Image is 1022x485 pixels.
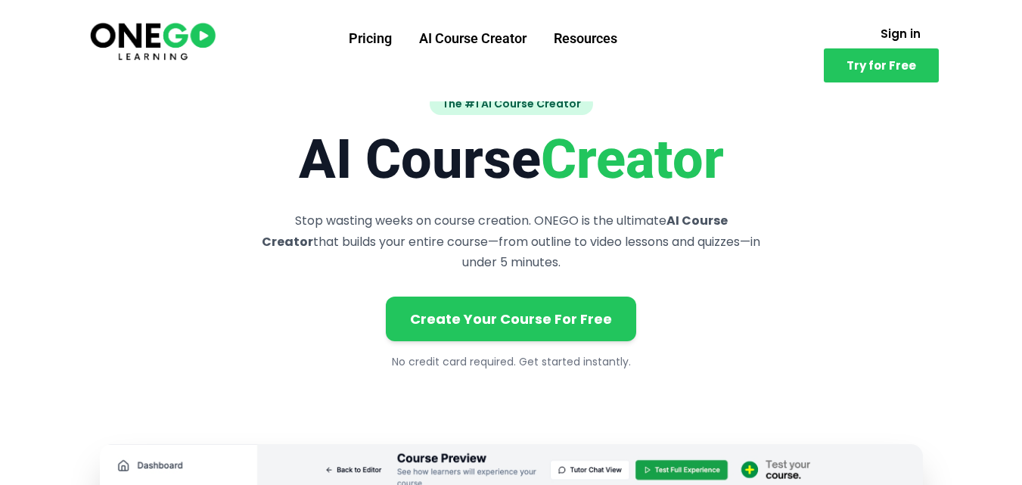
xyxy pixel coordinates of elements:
h1: AI Course [100,127,923,192]
a: Create Your Course For Free [386,297,636,341]
a: Pricing [335,19,405,58]
span: Try for Free [846,60,916,71]
span: Sign in [881,28,921,39]
a: AI Course Creator [405,19,540,58]
span: The #1 AI Course Creator [430,93,593,115]
a: Resources [540,19,631,58]
span: Creator [541,127,724,191]
strong: AI Course Creator [262,212,728,250]
p: Stop wasting weeks on course creation. ONEGO is the ultimate that builds your entire course—from ... [257,210,766,272]
a: Try for Free [824,48,939,82]
a: Sign in [862,19,939,48]
p: No credit card required. Get started instantly. [100,353,923,372]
